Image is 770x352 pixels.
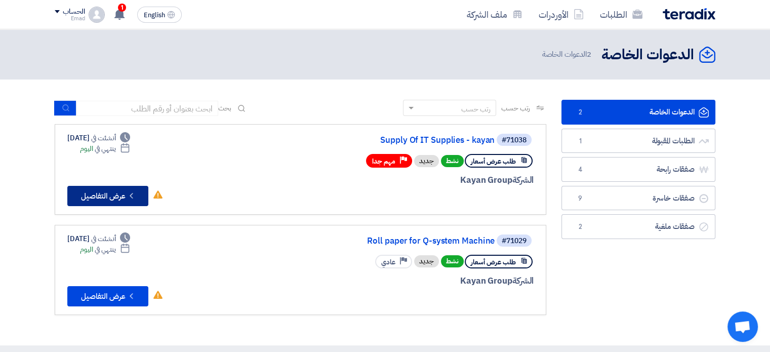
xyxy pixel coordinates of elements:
[512,275,534,287] span: الشركة
[561,157,715,182] a: صفقات رابحة4
[76,101,218,116] input: ابحث بعنوان أو رقم الطلب
[461,104,491,114] div: رتب حسب
[502,137,526,144] div: #71038
[531,3,592,26] a: الأوردرات
[574,136,586,146] span: 1
[727,311,758,342] a: Open chat
[80,244,130,255] div: اليوم
[414,255,439,267] div: جديد
[292,237,495,246] a: Roll paper for Q-system Machine
[663,8,715,20] img: Teradix logo
[561,214,715,239] a: صفقات ملغية2
[63,8,85,16] div: الحساب
[137,7,182,23] button: English
[144,12,165,19] span: English
[471,157,516,166] span: طلب عرض أسعار
[471,257,516,267] span: طلب عرض أسعار
[381,257,395,267] span: عادي
[574,107,586,118] span: 2
[561,100,715,125] a: الدعوات الخاصة2
[89,7,105,23] img: profile_test.png
[441,155,464,167] span: نشط
[574,193,586,204] span: 9
[372,157,395,166] span: مهم جدا
[574,222,586,232] span: 2
[118,4,126,12] span: 1
[218,103,231,113] span: بحث
[592,3,651,26] a: الطلبات
[601,45,694,65] h2: الدعوات الخاصة
[80,143,130,154] div: اليوم
[502,238,526,245] div: #71029
[91,133,115,143] span: أنشئت في
[95,143,115,154] span: ينتهي في
[459,3,531,26] a: ملف الشركة
[292,136,495,145] a: Supply Of IT Supplies - kayan
[67,233,130,244] div: [DATE]
[561,186,715,211] a: صفقات خاسرة9
[574,165,586,175] span: 4
[512,174,534,186] span: الشركة
[587,49,591,60] span: 2
[67,186,148,206] button: عرض التفاصيل
[414,155,439,167] div: جديد
[561,129,715,153] a: الطلبات المقبولة1
[95,244,115,255] span: ينتهي في
[441,255,464,267] span: نشط
[55,16,85,21] div: Emad
[501,103,530,113] span: رتب حسب
[91,233,115,244] span: أنشئت في
[542,49,593,60] span: الدعوات الخاصة
[290,275,534,288] div: Kayan Group
[67,286,148,306] button: عرض التفاصيل
[67,133,130,143] div: [DATE]
[290,174,534,187] div: Kayan Group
